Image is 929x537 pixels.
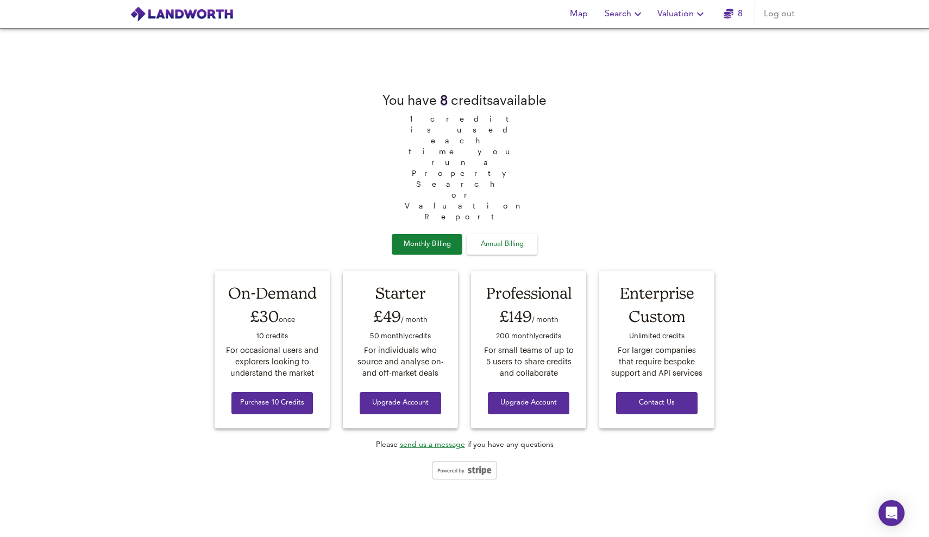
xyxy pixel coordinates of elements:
[225,328,319,345] div: 10 credit s
[353,345,448,378] div: For individuals who source and analyse on- and off-market deals
[605,7,644,22] span: Search
[610,328,704,345] div: Unlimited credit s
[432,462,497,480] img: stripe-logo
[231,392,313,414] button: Purchase 10 Credits
[715,3,750,25] button: 8
[657,7,707,22] span: Valuation
[561,3,596,25] button: Map
[488,392,569,414] button: Upgrade Account
[225,345,319,378] div: For occasional users and explorers looking to understand the market
[353,282,448,304] div: Starter
[225,304,319,328] div: £30
[467,234,537,255] button: Annual Billing
[240,397,304,409] span: Purchase 10 Credits
[600,3,649,25] button: Search
[225,282,319,304] div: On-Demand
[401,315,428,323] span: / month
[625,397,689,409] span: Contact Us
[360,392,441,414] button: Upgrade Account
[400,441,465,448] a: send us a message
[878,500,905,526] div: Open Intercom Messenger
[130,6,234,22] img: logo
[497,397,561,409] span: Upgrade Account
[481,328,576,345] div: 200 monthly credit s
[376,439,554,450] div: Please if you have any questions
[610,304,704,328] div: Custom
[368,397,432,409] span: Upgrade Account
[382,91,547,109] div: You have credit s available
[475,238,529,251] span: Annual Billing
[532,315,558,323] span: / month
[399,109,530,222] span: 1 credit is used each time you run a Property Search or Valuation Report
[764,7,795,22] span: Log out
[610,345,704,378] div: For larger companies that require bespoke support and API services
[610,282,704,304] div: Enterprise
[481,345,576,378] div: For small teams of up to 5 users to share credits and collaborate
[724,7,743,22] a: 8
[653,3,711,25] button: Valuation
[481,304,576,328] div: £149
[616,392,698,414] button: Contact Us
[440,92,448,108] span: 8
[279,315,295,323] span: once
[759,3,799,25] button: Log out
[566,7,592,22] span: Map
[353,304,448,328] div: £49
[353,328,448,345] div: 50 monthly credit s
[481,282,576,304] div: Professional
